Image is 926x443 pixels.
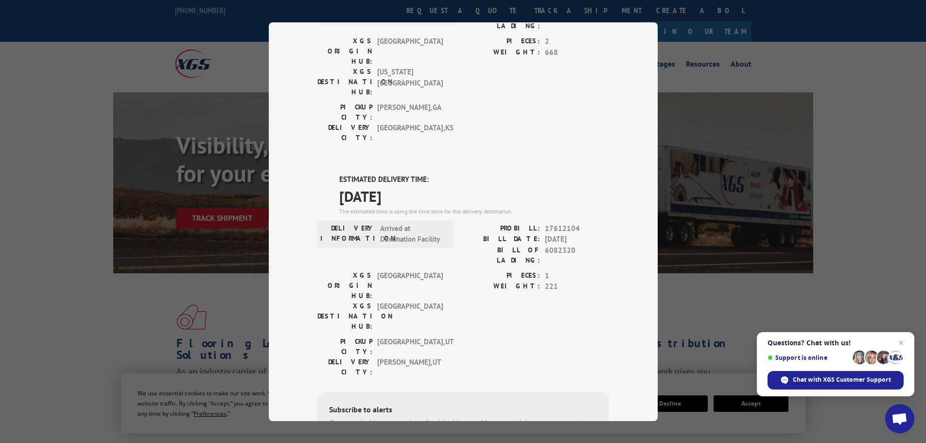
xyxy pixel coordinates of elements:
[463,245,540,265] label: BILL OF LADING:
[545,234,609,245] span: [DATE]
[463,47,540,58] label: WEIGHT:
[377,67,443,97] span: [US_STATE][GEOGRAPHIC_DATA]
[317,36,372,67] label: XGS ORIGIN HUB:
[320,223,375,245] label: DELIVERY INFORMATION:
[463,11,540,31] label: BILL OF LADING:
[545,281,609,292] span: 221
[377,301,443,331] span: [GEOGRAPHIC_DATA]
[317,336,372,356] label: PICKUP CITY:
[339,185,609,207] span: [DATE]
[377,356,443,377] span: [PERSON_NAME] , UT
[339,174,609,185] label: ESTIMATED DELIVERY TIME:
[545,270,609,281] span: 1
[895,337,907,349] span: Close chat
[317,102,372,123] label: PICKUP CITY:
[317,123,372,143] label: DELIVERY CITY:
[317,301,372,331] label: XGS DESTINATION HUB:
[317,270,372,301] label: XGS ORIGIN HUB:
[377,102,443,123] span: [PERSON_NAME] , GA
[377,336,443,356] span: [GEOGRAPHIC_DATA] , UT
[463,234,540,245] label: BILL DATE:
[317,67,372,97] label: XGS DESTINATION HUB:
[463,270,540,281] label: PIECES:
[463,36,540,47] label: PIECES:
[545,11,609,31] span: 1526470
[768,354,849,361] span: Support is online
[885,404,914,433] div: Open chat
[463,223,540,234] label: PROBILL:
[377,36,443,67] span: [GEOGRAPHIC_DATA]
[329,403,597,417] div: Subscribe to alerts
[545,245,609,265] span: 6082320
[377,270,443,301] span: [GEOGRAPHIC_DATA]
[463,281,540,292] label: WEIGHT:
[329,417,597,439] div: Get texted with status updates for this shipment. Message and data rates may apply. Message frequ...
[380,223,446,245] span: Arrived at Destination Facility
[339,207,609,215] div: The estimated time is using the time zone for the delivery destination.
[377,123,443,143] span: [GEOGRAPHIC_DATA] , KS
[317,356,372,377] label: DELIVERY CITY:
[768,339,904,347] span: Questions? Chat with us!
[545,47,609,58] span: 668
[793,375,891,384] span: Chat with XGS Customer Support
[768,371,904,390] div: Chat with XGS Customer Support
[545,36,609,47] span: 2
[545,223,609,234] span: 17612104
